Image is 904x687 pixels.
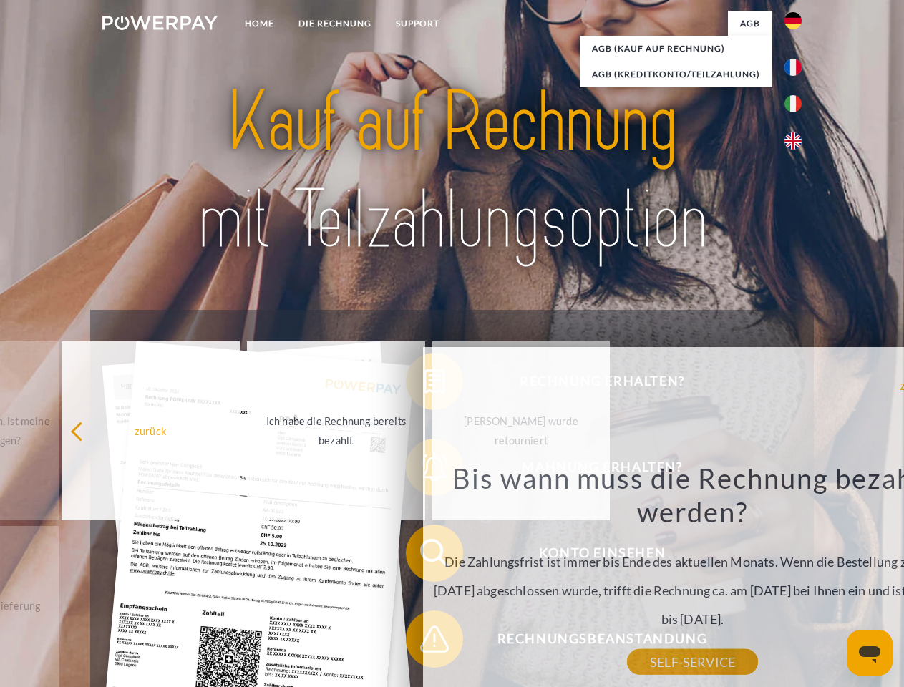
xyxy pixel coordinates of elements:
a: DIE RECHNUNG [286,11,384,36]
a: SUPPORT [384,11,452,36]
a: AGB (Kreditkonto/Teilzahlung) [580,62,772,87]
div: zurück [70,421,231,440]
a: Home [233,11,286,36]
img: it [784,95,802,112]
img: en [784,132,802,150]
img: logo-powerpay-white.svg [102,16,218,30]
a: agb [728,11,772,36]
a: AGB (Kauf auf Rechnung) [580,36,772,62]
iframe: Schaltfläche zum Öffnen des Messaging-Fensters [847,630,893,676]
img: de [784,12,802,29]
img: title-powerpay_de.svg [137,69,767,274]
div: Ich habe die Rechnung bereits bezahlt [256,411,417,450]
a: SELF-SERVICE [627,649,758,675]
img: fr [784,59,802,76]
